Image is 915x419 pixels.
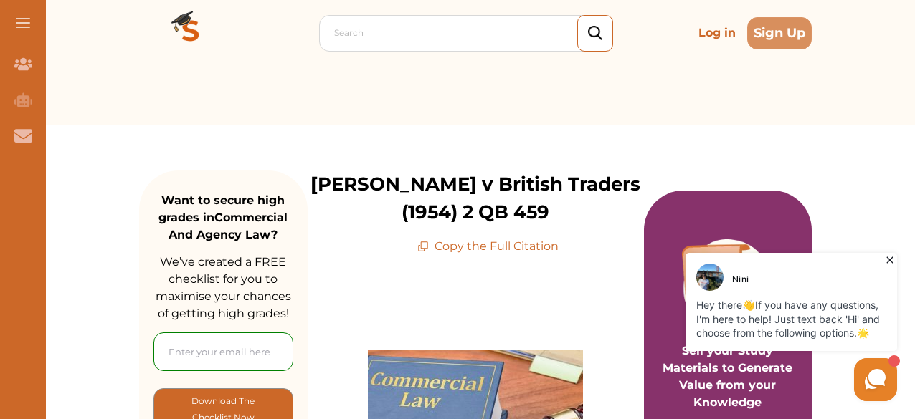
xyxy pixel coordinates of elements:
[747,17,812,49] button: Sign Up
[571,249,901,405] iframe: HelpCrunch
[153,332,293,371] input: Enter your email here
[156,255,291,320] span: We’ve created a FREE checklist for you to maximise your chances of getting high grades!
[588,26,602,41] img: search_icon
[158,193,288,241] strong: Want to secure high grades in Commercial And Agency Law ?
[682,239,774,331] img: Purple card image
[417,238,559,255] p: Copy the Full Citation
[308,170,644,226] p: [PERSON_NAME] v British Traders (1954) 2 QB 459
[693,19,741,47] p: Log in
